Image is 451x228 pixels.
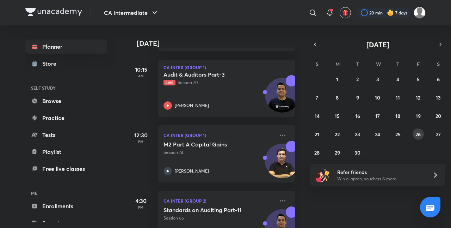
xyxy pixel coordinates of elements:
button: September 21, 2025 [311,128,323,140]
abbr: September 9, 2025 [356,94,359,101]
abbr: September 22, 2025 [335,131,340,138]
span: [DATE] [366,40,389,49]
abbr: September 1, 2025 [336,76,338,83]
abbr: September 10, 2025 [375,94,380,101]
img: Company Logo [25,8,82,16]
a: Store [25,56,107,71]
button: September 10, 2025 [372,92,383,103]
button: September 18, 2025 [392,110,403,121]
p: Session 74 [163,149,274,156]
img: avatar [342,10,348,16]
p: Session 66 [163,215,274,221]
abbr: September 3, 2025 [376,76,379,83]
abbr: September 13, 2025 [436,94,441,101]
button: September 17, 2025 [372,110,383,121]
button: September 27, 2025 [433,128,444,140]
button: September 15, 2025 [332,110,343,121]
a: Browse [25,94,107,108]
img: referral [316,168,330,182]
h5: 12:30 [127,131,155,139]
button: September 14, 2025 [311,110,323,121]
abbr: September 26, 2025 [415,131,421,138]
button: September 7, 2025 [311,92,323,103]
abbr: September 15, 2025 [335,113,340,119]
a: Playlist [25,145,107,159]
abbr: September 11, 2025 [396,94,400,101]
abbr: September 18, 2025 [395,113,400,119]
button: September 16, 2025 [352,110,363,121]
abbr: September 25, 2025 [395,131,401,138]
button: September 23, 2025 [352,128,363,140]
button: [DATE] [320,40,435,49]
button: September 13, 2025 [433,92,444,103]
abbr: September 20, 2025 [435,113,441,119]
a: Practice [25,111,107,125]
abbr: September 24, 2025 [375,131,380,138]
abbr: September 28, 2025 [314,149,320,156]
abbr: September 27, 2025 [436,131,441,138]
p: PM [127,139,155,144]
img: streak [387,9,394,16]
abbr: September 16, 2025 [355,113,360,119]
button: September 2, 2025 [352,73,363,85]
button: September 3, 2025 [372,73,383,85]
a: Tests [25,128,107,142]
button: September 1, 2025 [332,73,343,85]
button: September 8, 2025 [332,92,343,103]
p: AM [127,74,155,78]
abbr: September 21, 2025 [315,131,319,138]
img: Avatar [265,148,299,181]
p: CA Inter (Group 1) [163,65,290,70]
button: September 4, 2025 [392,73,403,85]
p: PM [127,205,155,209]
button: avatar [340,7,351,18]
div: Store [42,59,61,68]
button: September 5, 2025 [413,73,424,85]
abbr: September 23, 2025 [355,131,360,138]
a: Company Logo [25,8,82,18]
abbr: Sunday [316,61,319,67]
a: Free live classes [25,162,107,176]
abbr: September 7, 2025 [316,94,318,101]
abbr: Friday [417,61,420,67]
abbr: September 19, 2025 [416,113,421,119]
abbr: Saturday [437,61,440,67]
p: CA Inter (Group 2) [163,197,274,205]
abbr: Tuesday [356,61,359,67]
abbr: September 12, 2025 [416,94,420,101]
abbr: Wednesday [376,61,381,67]
abbr: September 2, 2025 [356,76,359,83]
button: September 24, 2025 [372,128,383,140]
h6: Refer friends [337,168,424,176]
h5: Standards on Auditing Part-11 [163,206,251,214]
p: [PERSON_NAME] [175,168,209,174]
button: September 29, 2025 [332,147,343,158]
button: September 6, 2025 [433,73,444,85]
button: CA Intermediate [100,6,163,20]
h5: 4:30 [127,197,155,205]
abbr: September 14, 2025 [315,113,320,119]
a: Planner [25,40,107,54]
p: Win a laptop, vouchers & more [337,176,424,182]
h4: [DATE] [137,39,302,48]
abbr: September 6, 2025 [437,76,440,83]
img: Drashti Patel [414,7,426,19]
button: September 9, 2025 [352,92,363,103]
p: [PERSON_NAME] [175,102,209,109]
button: September 12, 2025 [413,92,424,103]
p: Session 70 [163,79,274,86]
button: September 19, 2025 [413,110,424,121]
a: Enrollments [25,199,107,213]
button: September 28, 2025 [311,147,323,158]
img: Avatar [265,82,299,116]
h5: Audit & Auditors Part-3 [163,71,251,78]
button: September 30, 2025 [352,147,363,158]
h6: SELF STUDY [25,82,107,94]
button: September 25, 2025 [392,128,403,140]
abbr: September 4, 2025 [396,76,399,83]
abbr: Thursday [396,61,399,67]
button: September 26, 2025 [413,128,424,140]
h5: 10:15 [127,65,155,74]
abbr: Monday [335,61,340,67]
abbr: September 8, 2025 [336,94,339,101]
